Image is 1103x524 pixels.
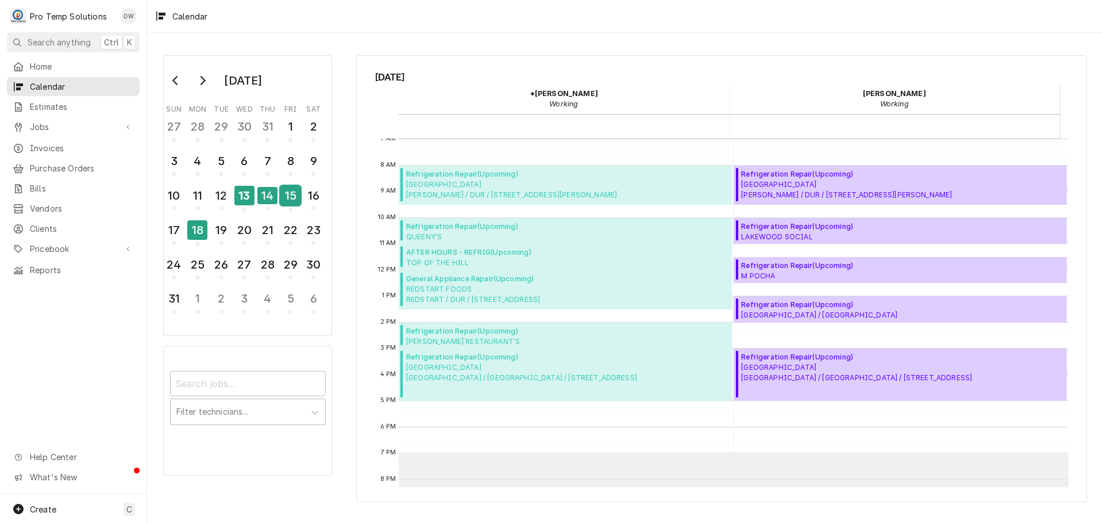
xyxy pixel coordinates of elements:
div: 26 [213,256,230,273]
div: *Kevin Williams - Working [399,85,730,113]
div: [Service] Refrigeration Repair M POCHA M POCHA / DUR / 101 E Chapel Hill St, Durham, NC 27701 ID:... [734,257,1067,284]
div: 21 [259,221,276,239]
div: [Service] Refrigeration Repair LUNA RESTAURANT'S LUNA / DUR / 112 W Main St, Durham, NC 27701 ID:... [399,323,732,349]
span: Clients [30,223,134,235]
div: 4 [259,290,276,307]
span: [GEOGRAPHIC_DATA] [PERSON_NAME] / DUR / [STREET_ADDRESS][PERSON_NAME] [406,179,617,200]
div: 10 [165,187,183,204]
span: [DATE] [375,70,1069,85]
span: 8 AM [377,160,399,170]
th: Friday [279,101,302,114]
a: Go to What's New [7,468,140,487]
div: 14 [257,187,277,204]
div: 5 [281,290,299,307]
div: [Service] General Appliance Repair REDSTART FOODS REDSTART / DUR / 2827 N Roxboro St, Durham, NC ... [399,270,732,309]
button: Go to previous month [164,71,187,90]
span: Help Center [30,451,133,463]
span: Calendar [30,81,134,93]
span: QUEENY'S QUEENY'S / DUR / [STREET_ADDRESS] [406,232,538,241]
a: Go to Pricebook [7,239,140,258]
em: Working [880,100,909,108]
div: 20 [236,221,253,239]
div: 25 [188,256,206,273]
span: 8 PM [377,475,399,484]
span: Refrigeration Repair ( Upcoming ) [741,169,952,179]
div: 29 [213,118,230,135]
span: [GEOGRAPHIC_DATA] [GEOGRAPHIC_DATA] / [GEOGRAPHIC_DATA] / [STREET_ADDRESS] [406,362,637,383]
div: 19 [213,221,230,239]
span: Refrigeration Repair ( Upcoming ) [741,261,871,271]
span: Pricebook [30,243,117,255]
span: 12 PM [375,265,399,274]
a: Go to Jobs [7,117,140,136]
div: 18 [187,220,207,240]
div: 6 [236,152,253,170]
span: K [127,36,132,48]
div: 15 [280,186,300,205]
div: 22 [281,221,299,239]
span: Refrigeration Repair ( Upcoming ) [406,221,538,232]
em: Working [549,100,578,108]
span: 6 PM [377,422,399,431]
span: 4 PM [377,370,399,379]
div: Refrigeration Repair(Upcoming)M POCHAM POCHA / DUR / [STREET_ADDRESS] [734,257,1067,284]
div: Refrigeration Repair(Upcoming)[GEOGRAPHIC_DATA][PERSON_NAME] / DUR / [STREET_ADDRESS][PERSON_NAME] [399,166,732,205]
span: Refrigeration Repair ( Upcoming ) [741,352,972,362]
span: [GEOGRAPHIC_DATA] / [GEOGRAPHIC_DATA] [GEOGRAPHIC_DATA] / [GEOGRAPHIC_DATA] / [STREET_ADDRESS] [741,310,972,319]
div: 5 [213,152,230,170]
div: Calendar Filters [170,361,326,437]
strong: *[PERSON_NAME] [530,89,598,98]
span: 2 PM [377,318,399,327]
div: 13 [234,186,254,205]
div: 9 [304,152,322,170]
span: 7 AM [378,134,399,143]
div: 4 [188,152,206,170]
div: Refrigeration Repair(Upcoming)[GEOGRAPHIC_DATA][GEOGRAPHIC_DATA] / [GEOGRAPHIC_DATA] / [STREET_AD... [399,349,732,401]
div: Refrigeration Repair(Upcoming)QUEENY'SQUEENY'S / DUR / [STREET_ADDRESS] [399,218,732,244]
div: 1 [188,290,206,307]
a: Home [7,57,140,76]
span: Refrigeration Repair ( Upcoming ) [406,352,637,362]
div: Refrigeration Repair(Upcoming)[GEOGRAPHIC_DATA][GEOGRAPHIC_DATA] / [GEOGRAPHIC_DATA] / [STREET_AD... [734,349,1067,401]
a: Go to Help Center [7,447,140,466]
button: Search anythingCtrlK [7,32,140,52]
th: Wednesday [233,101,256,114]
span: Refrigeration Repair ( Upcoming ) [741,300,972,310]
span: Invoices [30,142,134,154]
div: Calendar Calendar [356,55,1087,502]
div: 6 [304,290,322,307]
span: TOP OF THE HILL [PERSON_NAME]- ChHill / [STREET_ADDRESS] [406,258,564,267]
div: Pro Temp Solutions's Avatar [10,8,26,24]
div: 2 [304,118,322,135]
div: 24 [165,256,183,273]
span: [GEOGRAPHIC_DATA] [GEOGRAPHIC_DATA] / [GEOGRAPHIC_DATA] / [STREET_ADDRESS] [741,362,972,383]
div: [Service] Refrigeration Repair CHAPEL HILL CC CHAPEL HILL CC / ChHILL / 103 Lancaster Dr, Chapel ... [399,349,732,401]
span: C [126,503,132,515]
a: Bills [7,179,140,198]
a: Invoices [7,139,140,158]
span: General Appliance Repair ( Upcoming ) [406,274,540,284]
strong: [PERSON_NAME] [863,89,926,98]
span: Reports [30,264,134,276]
button: Go to next month [191,71,214,90]
div: 30 [304,256,322,273]
a: Clients [7,219,140,238]
div: 27 [236,256,253,273]
a: Calendar [7,77,140,96]
div: 7 [259,152,276,170]
div: [DATE] [220,71,266,90]
div: 11 [188,187,206,204]
span: What's New [30,471,133,483]
div: [Service] Refrigeration Repair CHAPEL HILL CC CHAPEL HILL CC / ChHILL / 103 Lancaster Dr, Chapel ... [734,349,1067,401]
span: Search anything [28,36,91,48]
input: Search jobs... [170,371,326,396]
span: Estimates [30,101,134,113]
a: Purchase Orders [7,159,140,178]
span: [GEOGRAPHIC_DATA] [PERSON_NAME] / DUR / [STREET_ADDRESS][PERSON_NAME] [741,179,952,200]
span: 10 AM [375,213,399,222]
div: Refrigeration Repair(Upcoming)[GEOGRAPHIC_DATA][PERSON_NAME] / DUR / [STREET_ADDRESS][PERSON_NAME] [734,166,1067,205]
div: 3 [165,152,183,170]
span: 3 PM [377,343,399,353]
span: 7 PM [378,448,399,457]
div: Refrigeration Repair(Upcoming)LAKEWOOD SOCIALLAKEWOOD SOCIAL / DUR / [STREET_ADDRESS][PERSON_NAME] [734,218,1067,244]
